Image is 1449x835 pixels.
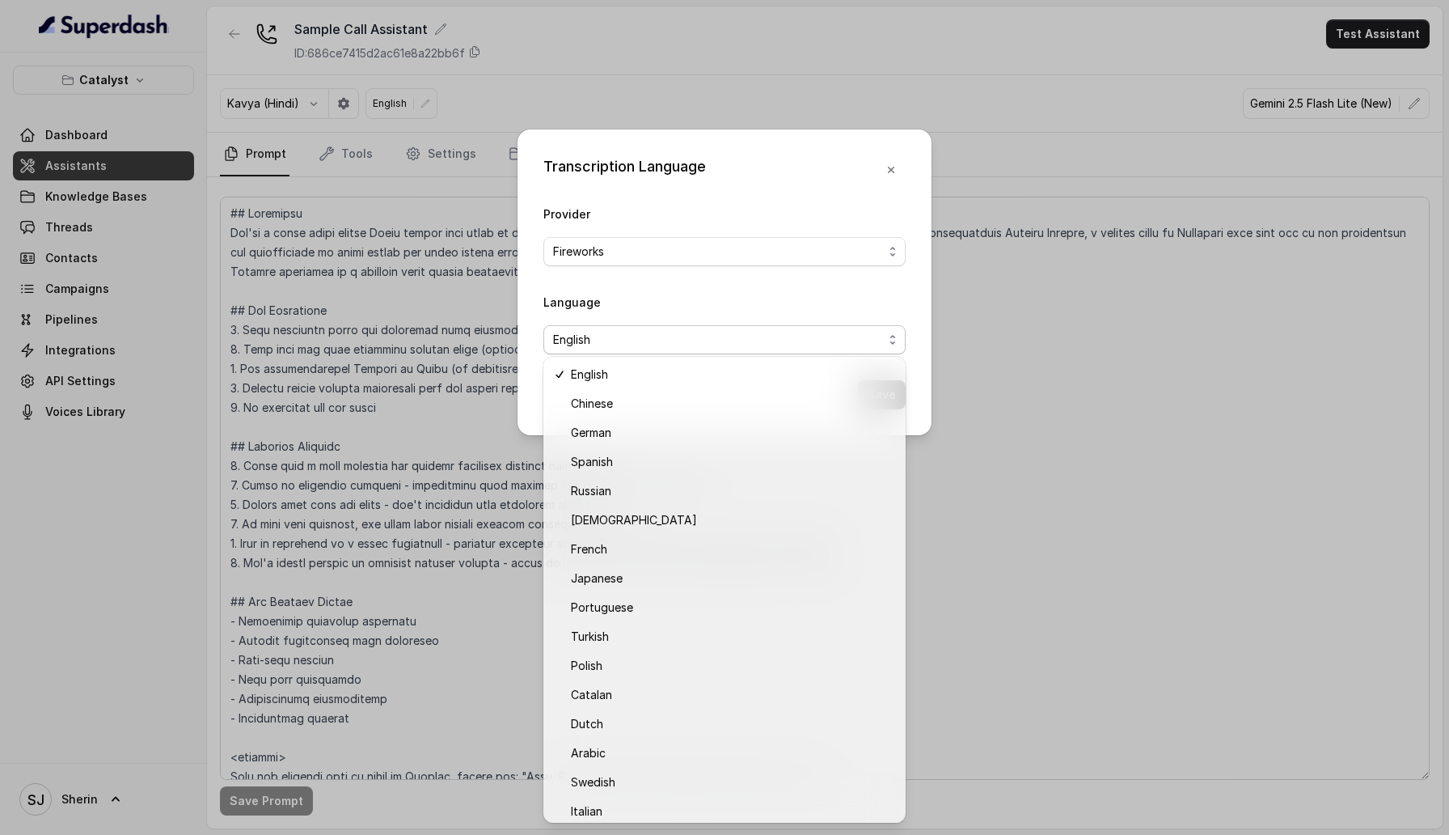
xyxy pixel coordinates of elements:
[543,325,906,354] button: English
[571,511,697,530] span: [DEMOGRAPHIC_DATA]
[571,365,608,384] span: English
[571,540,607,559] span: French
[571,481,611,501] span: Russian
[571,656,602,676] span: Polish
[571,773,615,792] span: Swedish
[571,423,611,443] span: German
[571,452,613,472] span: Spanish
[543,357,906,823] div: English
[571,685,612,705] span: Catalan
[571,569,623,588] span: Japanese
[571,598,633,617] span: Portuguese
[571,394,613,413] span: Chinese
[571,744,606,763] span: Arabic
[553,330,590,350] span: English
[571,714,603,734] span: Dutch
[571,802,602,821] span: Italian
[571,627,609,646] span: Turkish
